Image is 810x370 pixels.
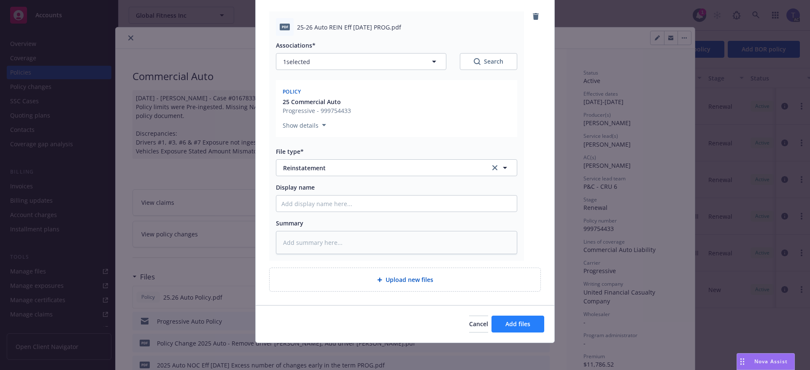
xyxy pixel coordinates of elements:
div: Drag to move [737,354,748,370]
button: Cancel [469,316,488,332]
span: Cancel [469,320,488,328]
span: Nova Assist [754,358,788,365]
span: Add files [505,320,530,328]
button: Nova Assist [737,353,795,370]
button: Add files [491,316,544,332]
